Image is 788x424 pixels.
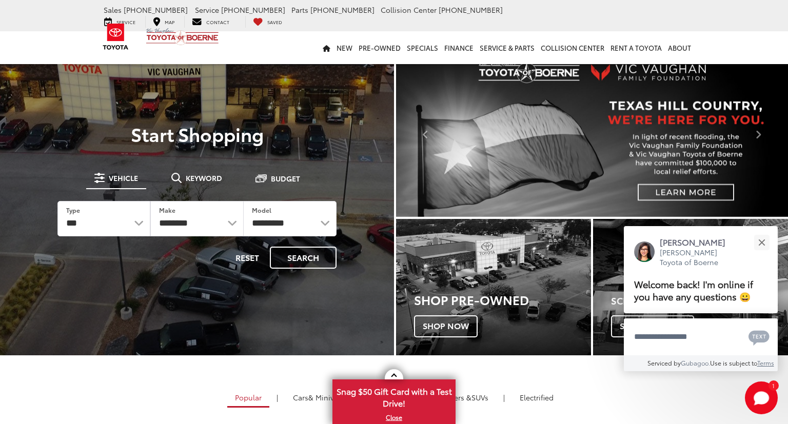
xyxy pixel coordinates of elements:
h3: Shop Pre-Owned [414,293,591,306]
a: Service [96,16,143,27]
a: SUVs [419,389,496,406]
a: Finance [441,31,477,64]
span: Collision Center [381,5,437,15]
a: Service & Parts: Opens in a new tab [477,31,538,64]
label: Type [66,206,80,214]
a: Rent a Toyota [607,31,665,64]
a: Schedule Service Schedule Now [593,219,788,355]
section: Carousel section with vehicle pictures - may contain disclaimers. [396,51,788,217]
div: Toyota [593,219,788,355]
li: | [501,392,507,402]
a: Map [145,16,182,27]
li: | [274,392,281,402]
span: & Minivan [308,392,343,402]
span: Service [116,18,135,25]
span: [PHONE_NUMBER] [124,5,188,15]
textarea: Type your message [624,318,778,355]
label: Model [252,206,271,214]
span: Snag $50 Gift Card with a Test Drive! [333,380,455,412]
div: Toyota [396,219,591,355]
p: [PERSON_NAME] [660,236,736,248]
span: Welcome back! I'm online if you have any questions 😀 [634,277,753,303]
span: Sales [104,5,122,15]
span: Vehicle [109,174,138,181]
span: Keyword [186,174,222,181]
p: Start Shopping [43,124,351,144]
p: [PERSON_NAME] Toyota of Boerne [660,248,736,268]
label: Make [159,206,175,214]
img: Vic Vaughan Toyota of Boerne [146,28,219,46]
a: Popular [227,389,269,408]
span: 1 [772,383,775,388]
img: Disaster Relief in Texas [396,51,788,217]
span: Use is subject to [710,358,757,367]
a: About [665,31,694,64]
a: Home [320,31,333,64]
span: [PHONE_NUMBER] [439,5,503,15]
img: Toyota [96,20,135,53]
a: New [333,31,356,64]
span: Service [195,5,219,15]
button: Close [751,231,773,253]
button: Search [270,247,337,269]
button: Toggle Chat Window [745,381,778,414]
button: Reset [227,247,268,269]
span: Saved [267,18,282,25]
a: Collision Center [538,31,607,64]
span: Shop Now [414,315,478,337]
a: Contact [184,16,237,27]
div: carousel slide number 2 of 2 [396,51,788,217]
span: Schedule Now [611,315,694,337]
a: Terms [757,358,774,367]
span: Parts [291,5,308,15]
svg: Start Chat [745,381,778,414]
button: Click to view previous picture. [396,72,455,196]
span: Map [165,18,174,25]
span: [PHONE_NUMBER] [221,5,285,15]
span: Budget [271,175,300,182]
a: Specials [404,31,441,64]
a: Pre-Owned [356,31,404,64]
span: [PHONE_NUMBER] [310,5,375,15]
a: My Saved Vehicles [245,16,290,27]
span: Serviced by [647,358,681,367]
a: Gubagoo. [681,358,710,367]
h4: Schedule Service [611,296,788,306]
button: Chat with SMS [745,325,773,348]
span: Contact [206,18,229,25]
a: Electrified [512,389,561,406]
a: Shop Pre-Owned Shop Now [396,219,591,355]
button: Click to view next picture. [729,72,788,196]
svg: Text [748,329,770,346]
div: Close[PERSON_NAME][PERSON_NAME] Toyota of BoerneWelcome back! I'm online if you have any question... [624,226,778,371]
a: Cars [285,389,350,406]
